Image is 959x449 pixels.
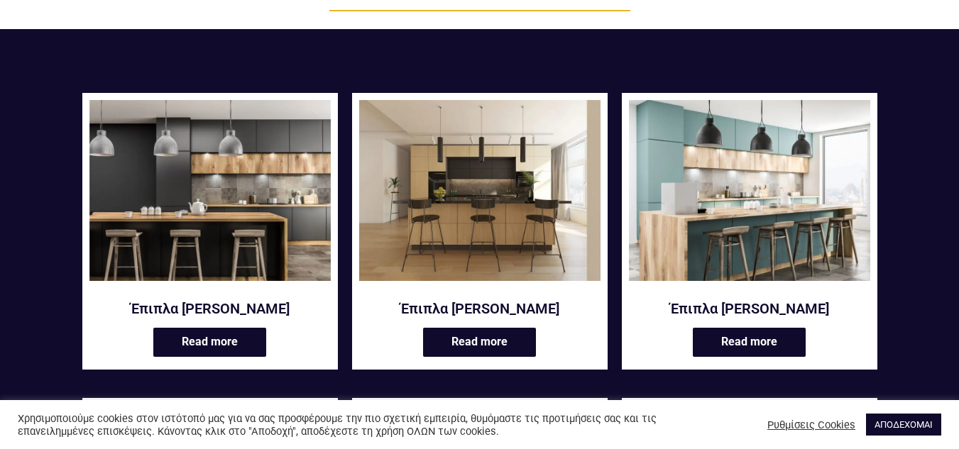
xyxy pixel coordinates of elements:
[423,328,536,357] a: Read more about “Έπιπλα κουζίνας Arashi”
[89,100,331,281] img: Μοντέρνα έπιπλα κουζίνας Anakena
[359,299,601,318] a: Έπιπλα [PERSON_NAME]
[153,328,266,357] a: Read more about “Έπιπλα κουζίνας Anakena”
[89,299,331,318] a: Έπιπλα [PERSON_NAME]
[89,100,331,290] a: Anakena κουζίνα
[693,328,806,357] a: Read more about “Έπιπλα κουζίνας Beibu”
[767,418,855,431] a: Ρυθμίσεις Cookies
[359,100,601,290] a: Arashi κουζίνα
[866,414,941,436] a: ΑΠΟΔΕΧΟΜΑΙ
[629,299,870,318] a: Έπιπλα [PERSON_NAME]
[18,412,664,438] div: Χρησιμοποιούμε cookies στον ιστότοπό μας για να σας προσφέρουμε την πιο σχετική εμπειρία, θυμόμασ...
[629,100,870,290] a: CUSTOM-ΕΠΙΠΛΑ-ΚΟΥΖΙΝΑΣ-BEIBU-ΣΕ-ΠΡΑΣΙΝΟ-ΧΡΩΜΑ-ΜΕ-ΞΥΛΟ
